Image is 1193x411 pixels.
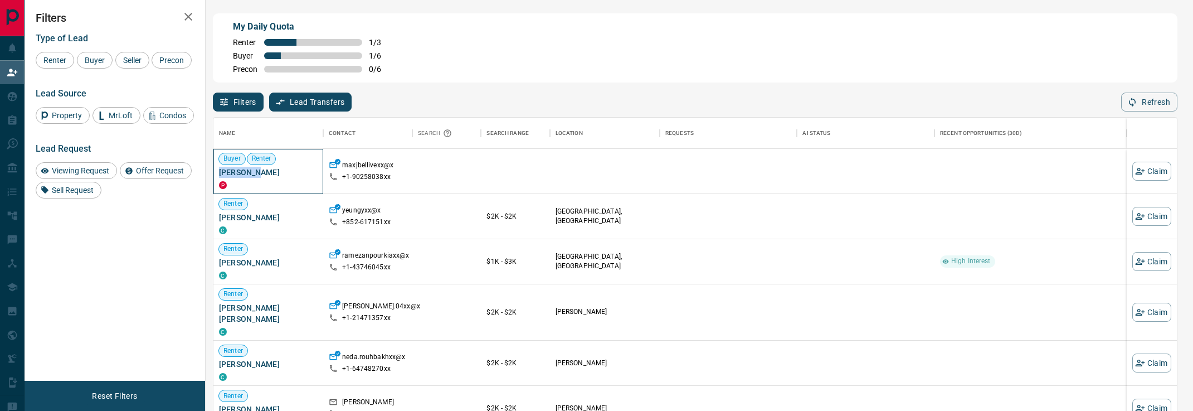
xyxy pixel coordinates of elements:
div: Contact [329,118,356,149]
p: [PERSON_NAME] [556,359,654,368]
span: Lead Source [36,88,86,99]
span: Renter [219,199,247,209]
div: Location [556,118,583,149]
div: Contact [323,118,412,149]
span: Renter [219,289,247,299]
span: [PERSON_NAME] [219,167,318,178]
p: +1- 64748270xx [342,364,391,374]
span: Sell Request [48,186,98,195]
div: condos.ca [219,226,227,234]
div: Recent Opportunities (30d) [940,118,1022,149]
span: Renter [247,154,276,163]
div: Name [213,118,323,149]
button: Reset Filters [85,386,144,405]
div: Location [550,118,660,149]
div: Offer Request [120,162,192,179]
p: My Daily Quota [233,20,393,33]
span: Renter [40,56,70,65]
div: Requests [660,118,797,149]
span: Lead Request [36,143,91,154]
button: Refresh [1121,93,1177,112]
div: Buyer [77,52,113,69]
button: Claim [1132,207,1171,226]
div: AI Status [797,118,934,149]
p: $2K - $2K [486,358,544,368]
span: Renter [219,244,247,254]
span: Type of Lead [36,33,88,43]
p: neda.rouhbakhxx@x [342,352,405,364]
span: Renter [219,391,247,401]
span: Renter [219,346,247,356]
p: ramezanpourkiaxx@x [342,251,409,263]
button: Filters [213,93,264,112]
div: Recent Opportunities (30d) [934,118,1127,149]
div: condos.ca [219,373,227,381]
p: $1K - $3K [486,257,544,267]
p: $2K - $2K [486,307,544,317]
p: [GEOGRAPHIC_DATA], [GEOGRAPHIC_DATA] [556,252,654,271]
div: Renter [36,52,74,69]
p: yeungyxx@x [342,206,381,217]
span: Renter [233,38,257,47]
div: Property [36,107,90,124]
div: Viewing Request [36,162,117,179]
span: [PERSON_NAME] [PERSON_NAME] [219,302,318,325]
span: [PERSON_NAME] [219,359,318,370]
p: [PERSON_NAME].04xx@x [342,302,420,313]
p: +1- 21471357xx [342,313,391,323]
div: Search [418,118,455,149]
button: Claim [1132,252,1171,271]
button: Claim [1132,303,1171,322]
span: 0 / 6 [369,65,393,74]
span: Buyer [81,56,109,65]
div: Precon [152,52,192,69]
p: $2K - $2K [486,211,544,221]
div: condos.ca [219,328,227,336]
span: Property [48,111,86,120]
span: MrLoft [105,111,137,120]
span: Offer Request [132,166,188,175]
span: 1 / 6 [369,51,393,60]
div: Search Range [486,118,529,149]
span: Buyer [233,51,257,60]
button: Claim [1132,354,1171,373]
span: 1 / 3 [369,38,393,47]
span: Viewing Request [48,166,113,175]
span: Buyer [219,154,245,163]
div: Condos [143,107,194,124]
div: Name [219,118,236,149]
div: Seller [115,52,149,69]
button: Lead Transfers [269,93,352,112]
span: [PERSON_NAME] [219,257,318,268]
div: Requests [665,118,694,149]
div: property.ca [219,181,227,189]
span: High Interest [947,257,995,266]
p: +1- 90258038xx [342,172,391,182]
div: condos.ca [219,272,227,279]
h2: Filters [36,11,194,25]
p: [PERSON_NAME] [556,307,654,317]
span: Precon [233,65,257,74]
span: Seller [119,56,145,65]
div: Search Range [481,118,549,149]
p: +1- 43746045xx [342,263,391,272]
div: Sell Request [36,182,101,199]
span: Condos [155,111,190,120]
div: MrLoft [92,107,140,124]
p: maxjbellivexx@x [342,161,393,172]
p: [GEOGRAPHIC_DATA], [GEOGRAPHIC_DATA] [556,207,654,226]
p: [PERSON_NAME] [342,398,394,409]
p: +852- 617151xx [342,217,391,227]
span: [PERSON_NAME] [219,212,318,223]
span: Precon [155,56,188,65]
div: AI Status [802,118,830,149]
button: Claim [1132,162,1171,181]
